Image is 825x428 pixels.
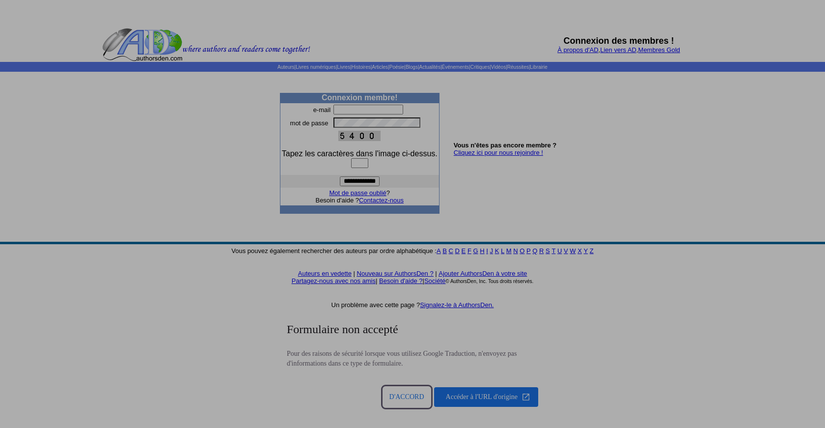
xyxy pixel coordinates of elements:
[371,64,372,70] font: |
[445,279,533,284] font: © AuthorsDen, Inc. Tous droits réservés.
[590,247,594,255] a: Z
[420,301,494,309] a: Signalez-le à AuthorsDen.
[435,270,437,277] font: |
[336,64,337,70] font: |
[439,270,527,277] font: Ajouter AuthorsDen à votre site
[546,247,550,255] a: S
[563,36,674,46] font: Connexion des membres !
[290,119,329,127] font: mot de passe
[599,46,601,54] font: ,
[507,64,529,70] a: Réussites
[506,247,512,255] a: M
[437,247,441,255] a: A
[295,64,296,70] font: |
[419,64,440,70] a: Actualités
[376,277,377,285] font: |
[379,277,423,285] a: Besoin d'aide ?
[526,247,531,255] font: P
[564,247,568,255] a: V
[551,247,555,255] a: T
[638,46,680,54] a: Membres Gold
[406,64,418,70] a: Blogs
[292,277,376,285] a: Partagez-nous avec nos amis
[354,270,355,277] font: |
[357,270,434,277] font: Nouveau sur AuthorsDen ?
[388,64,389,70] font: |
[495,247,499,255] font: K
[522,393,530,401] md-icon: open_in_new
[359,197,404,204] font: Contactez-nous
[529,64,530,70] font: |
[287,350,517,367] font: Pour des raisons de sécurité lorsque vous utilisez Google Traduction, n'envoyez pas d'information...
[424,277,445,285] font: Société
[501,247,504,255] font: L
[282,149,438,158] font: Tapez les caractères dans l'image ci-dessus.
[315,197,359,204] font: Besoin d'aide ?
[329,189,386,197] font: Mot de passe oublié
[577,247,582,255] a: X
[490,64,491,70] font: |
[442,64,469,70] font: Événements
[298,270,352,277] a: Auteurs en vedette
[454,149,543,156] a: Cliquez ici pour nous rejoindre !
[600,46,636,54] a: Lien vers AD
[462,247,466,255] a: E
[636,46,638,54] font: ,
[338,131,381,141] img: Ceci est une image CAPTCHA
[520,247,524,255] a: O
[557,46,598,54] a: À propos d'AD
[486,247,488,255] a: I
[467,247,471,255] a: F
[322,93,398,102] font: Connexion membre!
[352,64,371,70] a: Histoires
[469,64,470,70] font: |
[389,64,405,70] font: Poésie
[530,64,548,70] a: Librairie
[539,247,544,255] a: R
[440,64,442,70] font: |
[470,64,490,70] a: Critiques
[491,64,506,70] a: Vidéos
[473,247,478,255] font: G
[337,64,351,70] font: Livres
[532,247,537,255] a: Q
[454,142,556,149] font: Vous n'êtes pas encore membre ?
[557,247,562,255] font: U
[449,247,453,255] a: C
[480,247,484,255] a: H
[277,64,294,70] a: Auteurs
[490,247,494,255] a: J
[231,247,437,255] font: Vous pouvez également rechercher des auteurs par ordre alphabétique :
[296,64,336,70] a: Livres numériques
[372,64,388,70] a: Articles
[583,247,588,255] a: Y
